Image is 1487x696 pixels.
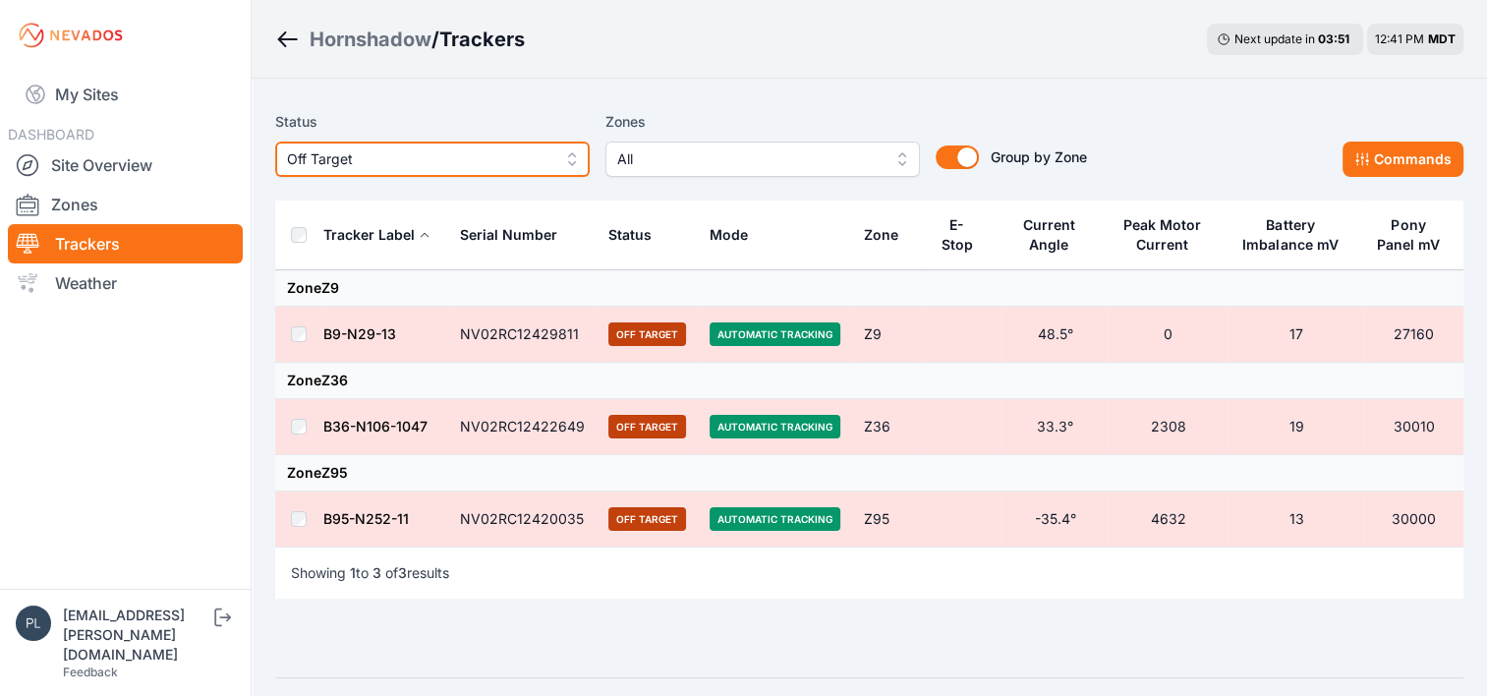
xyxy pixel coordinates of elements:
td: 4632 [1109,492,1229,548]
span: / [431,26,439,53]
a: My Sites [8,71,243,118]
div: Status [608,225,652,245]
td: 13 [1229,492,1365,548]
div: Serial Number [460,225,557,245]
td: NV02RC12429811 [448,307,597,363]
button: Current Angle [1013,202,1096,268]
td: 33.3° [1001,399,1108,455]
a: B9-N29-13 [323,325,396,342]
td: 30000 [1364,492,1463,548]
span: MDT [1428,31,1456,46]
button: Commands [1343,142,1463,177]
button: Status [608,211,667,259]
label: Zones [605,110,920,134]
span: All [617,147,881,171]
span: Off Target [608,415,686,438]
span: Next update in [1234,31,1315,46]
div: Tracker Label [323,225,415,245]
div: 03 : 51 [1318,31,1353,47]
div: Zone [864,225,898,245]
div: E-Stop [938,215,976,255]
img: plsmith@sundt.com [16,606,51,641]
a: Trackers [8,224,243,263]
a: B36-N106-1047 [323,418,428,435]
div: Current Angle [1013,215,1084,255]
td: 19 [1229,399,1365,455]
h3: Trackers [439,26,525,53]
img: Nevados [16,20,126,51]
a: Hornshadow [310,26,431,53]
td: Zone Z95 [275,455,1463,492]
span: Off Target [608,322,686,346]
td: 30010 [1364,399,1463,455]
td: NV02RC12422649 [448,399,597,455]
span: Automatic Tracking [710,507,840,531]
button: Peak Motor Current [1120,202,1217,268]
button: Pony Panel mV [1376,202,1452,268]
button: Battery Imbalance mV [1240,202,1353,268]
span: Automatic Tracking [710,415,840,438]
td: -35.4° [1001,492,1108,548]
p: Showing to of results [291,563,449,583]
td: Z95 [852,492,926,548]
a: Feedback [63,665,118,679]
span: Off Target [608,507,686,531]
a: B95-N252-11 [323,510,409,527]
td: Z9 [852,307,926,363]
td: 27160 [1364,307,1463,363]
div: [EMAIL_ADDRESS][PERSON_NAME][DOMAIN_NAME] [63,606,210,665]
label: Status [275,110,590,134]
td: 0 [1109,307,1229,363]
span: 1 [350,564,356,581]
button: Mode [710,211,764,259]
a: Zones [8,185,243,224]
span: Automatic Tracking [710,322,840,346]
button: Serial Number [460,211,573,259]
td: Zone Z36 [275,363,1463,399]
button: Zone [864,211,914,259]
td: Zone Z9 [275,270,1463,307]
td: Z36 [852,399,926,455]
span: Group by Zone [991,148,1087,165]
div: Pony Panel mV [1376,215,1440,255]
span: 3 [398,564,407,581]
div: Peak Motor Current [1120,215,1205,255]
button: All [605,142,920,177]
span: Off Target [287,147,550,171]
nav: Breadcrumb [275,14,525,65]
span: 12:41 PM [1375,31,1424,46]
td: 17 [1229,307,1365,363]
td: 2308 [1109,399,1229,455]
span: 3 [372,564,381,581]
button: E-Stop [938,202,990,268]
button: Tracker Label [323,211,430,259]
td: 48.5° [1001,307,1108,363]
a: Site Overview [8,145,243,185]
span: DASHBOARD [8,126,94,143]
a: Weather [8,263,243,303]
td: NV02RC12420035 [448,492,597,548]
button: Off Target [275,142,590,177]
div: Battery Imbalance mV [1240,215,1341,255]
div: Mode [710,225,748,245]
